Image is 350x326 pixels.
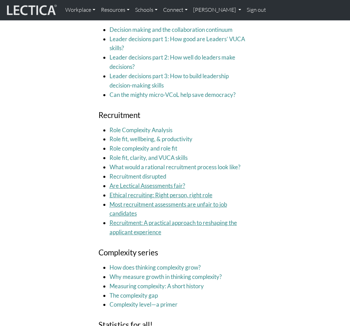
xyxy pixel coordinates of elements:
[110,173,166,180] a: Recruitment disrupted
[98,111,252,120] h4: Recruitment
[110,292,158,299] a: The complexity gap
[244,3,269,17] a: Sign out
[5,3,57,17] img: lecticalive
[110,135,192,143] a: Role fit, wellbeing, & productivity
[110,182,185,189] a: Are Lectical Assessments fair?
[110,201,227,217] a: Most recruitment assessments are unfair to job candidates
[110,163,240,171] a: What would a rational recruitment process look like?
[110,145,177,152] a: Role complexity and role fit
[110,191,212,199] a: Ethical recruiting: Right person, right role
[190,3,244,17] a: [PERSON_NAME]
[160,3,190,17] a: Connect
[110,264,201,271] a: How does thinking complexity grow?
[98,248,252,257] h4: Complexity series
[98,3,132,17] a: Resources
[110,219,237,236] a: Recruitment: A practical approach to reshaping the applicant experience
[110,91,236,98] a: Can the mighty micro-VCoL help save democracy?
[110,154,188,161] a: Role fit, clarity, and VUCA skills
[110,301,178,308] a: Complexity level—a primer
[110,26,233,33] a: Decision making and the collaboration continuum
[63,3,98,17] a: Workplace
[110,35,245,52] a: Leader decisions part 1: How good are Leaders’ VUCA skills?
[110,54,235,70] a: Leader decisions part 2: How well do leaders make decisions?
[110,282,204,290] a: Measuring complexity: A short history
[110,126,172,134] a: Role Complexity Analysis
[110,72,229,89] a: Leader decisions part 3: How to build leadership decision-making skills
[110,273,222,280] a: Why measure growth in thinking complexity?
[132,3,160,17] a: Schools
